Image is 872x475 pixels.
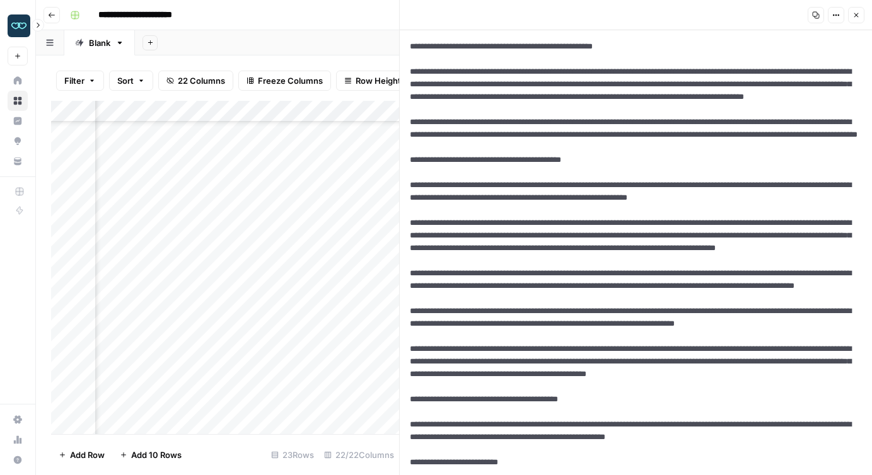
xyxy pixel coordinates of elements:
button: 22 Columns [158,71,233,91]
a: Your Data [8,151,28,171]
span: 22 Columns [178,74,225,87]
button: Freeze Columns [238,71,331,91]
span: Add Row [70,449,105,461]
span: Filter [64,74,84,87]
span: Add 10 Rows [131,449,182,461]
button: Add 10 Rows [112,445,189,465]
button: Workspace: Zola Inc [8,10,28,42]
div: 22/22 Columns [319,445,399,465]
a: Home [8,71,28,91]
button: Filter [56,71,104,91]
a: Usage [8,430,28,450]
span: Freeze Columns [258,74,323,87]
img: Zola Inc Logo [8,14,30,37]
button: Row Height [336,71,409,91]
div: Blank [89,37,110,49]
span: Sort [117,74,134,87]
a: Browse [8,91,28,111]
span: Row Height [356,74,401,87]
button: Sort [109,71,153,91]
button: Help + Support [8,450,28,470]
a: Blank [64,30,135,55]
a: Opportunities [8,131,28,151]
a: Settings [8,409,28,430]
div: 23 Rows [266,445,319,465]
a: Insights [8,111,28,131]
button: Add Row [51,445,112,465]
